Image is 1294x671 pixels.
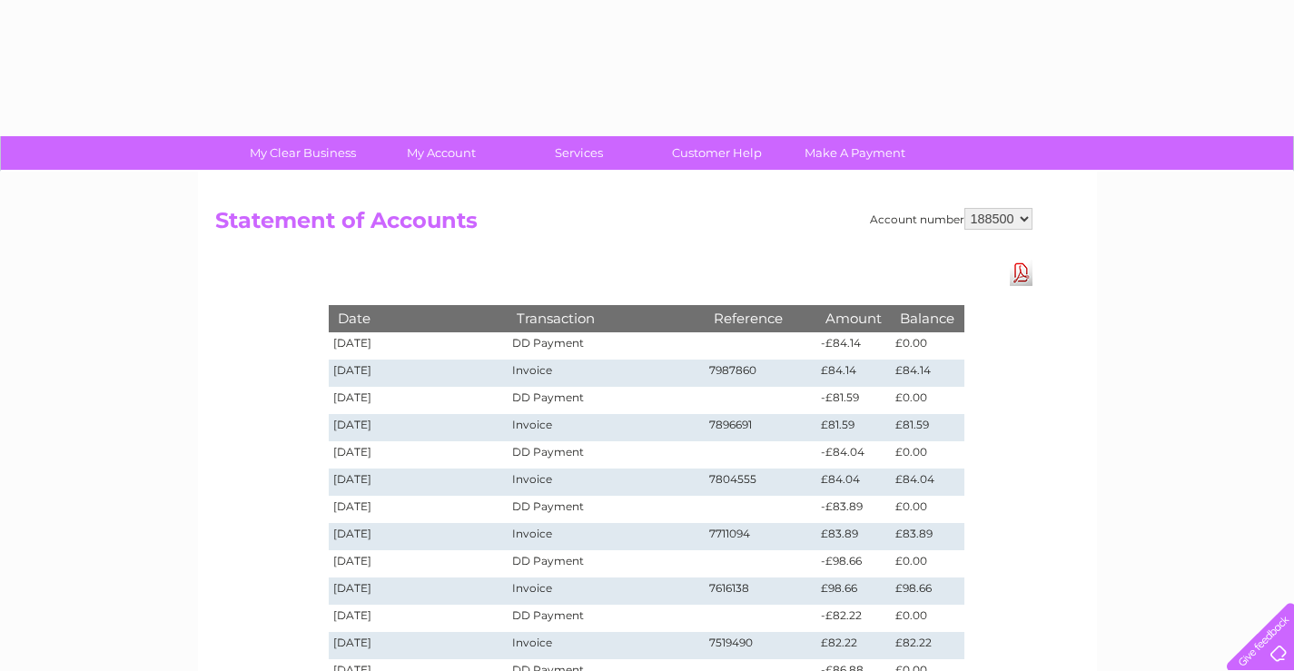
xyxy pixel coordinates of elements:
[816,360,891,387] td: £84.14
[780,136,930,170] a: Make A Payment
[870,208,1032,230] div: Account number
[329,523,509,550] td: [DATE]
[816,632,891,659] td: £82.22
[816,550,891,577] td: -£98.66
[329,387,509,414] td: [DATE]
[816,441,891,469] td: -£84.04
[705,469,817,496] td: 7804555
[891,360,963,387] td: £84.14
[816,577,891,605] td: £98.66
[329,577,509,605] td: [DATE]
[891,469,963,496] td: £84.04
[329,305,509,331] th: Date
[504,136,654,170] a: Services
[508,469,704,496] td: Invoice
[816,387,891,414] td: -£81.59
[705,360,817,387] td: 7987860
[508,550,704,577] td: DD Payment
[215,208,1032,242] h2: Statement of Accounts
[891,414,963,441] td: £81.59
[891,550,963,577] td: £0.00
[329,469,509,496] td: [DATE]
[1010,260,1032,286] a: Download Pdf
[891,305,963,331] th: Balance
[891,387,963,414] td: £0.00
[891,523,963,550] td: £83.89
[329,605,509,632] td: [DATE]
[329,332,509,360] td: [DATE]
[366,136,516,170] a: My Account
[705,414,817,441] td: 7896691
[816,414,891,441] td: £81.59
[508,332,704,360] td: DD Payment
[329,632,509,659] td: [DATE]
[705,632,817,659] td: 7519490
[816,523,891,550] td: £83.89
[891,496,963,523] td: £0.00
[329,441,509,469] td: [DATE]
[705,523,817,550] td: 7711094
[891,577,963,605] td: £98.66
[508,441,704,469] td: DD Payment
[228,136,378,170] a: My Clear Business
[816,469,891,496] td: £84.04
[891,605,963,632] td: £0.00
[816,305,891,331] th: Amount
[705,305,817,331] th: Reference
[642,136,792,170] a: Customer Help
[508,523,704,550] td: Invoice
[329,496,509,523] td: [DATE]
[891,632,963,659] td: £82.22
[508,414,704,441] td: Invoice
[508,496,704,523] td: DD Payment
[705,577,817,605] td: 7616138
[816,605,891,632] td: -£82.22
[508,577,704,605] td: Invoice
[508,605,704,632] td: DD Payment
[891,441,963,469] td: £0.00
[508,632,704,659] td: Invoice
[816,496,891,523] td: -£83.89
[508,305,704,331] th: Transaction
[508,387,704,414] td: DD Payment
[816,332,891,360] td: -£84.14
[329,550,509,577] td: [DATE]
[329,414,509,441] td: [DATE]
[329,360,509,387] td: [DATE]
[508,360,704,387] td: Invoice
[891,332,963,360] td: £0.00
